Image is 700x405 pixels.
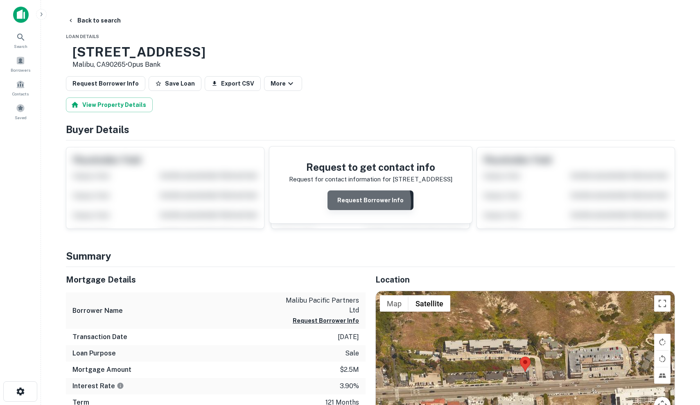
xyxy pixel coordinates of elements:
h4: Summary [66,249,675,263]
button: Rotate map clockwise [654,334,671,350]
button: View Property Details [66,97,153,112]
h6: Loan Purpose [72,348,116,358]
button: Show satellite imagery [409,295,450,312]
h6: Interest Rate [72,381,124,391]
h5: Mortgage Details [66,274,366,286]
button: Tilt map [654,367,671,384]
iframe: Chat Widget [659,339,700,379]
p: malibu pacific partners ltd [285,296,359,315]
h5: Location [375,274,675,286]
span: Borrowers [11,67,30,73]
h3: [STREET_ADDRESS] [72,44,205,60]
button: Back to search [64,13,124,28]
button: Show street map [380,295,409,312]
h6: Mortgage Amount [72,365,131,375]
a: Contacts [2,77,38,99]
button: Request Borrower Info [66,76,145,91]
button: Rotate map counterclockwise [654,351,671,367]
p: [STREET_ADDRESS] [393,174,452,184]
h6: Borrower Name [72,306,123,316]
span: Contacts [12,91,29,97]
h4: Buyer Details [66,122,675,137]
svg: The interest rates displayed on the website are for informational purposes only and may be report... [117,382,124,389]
p: Request for contact information for [289,174,391,184]
button: Request Borrower Info [327,190,413,210]
button: Request Borrower Info [293,316,359,326]
span: Loan Details [66,34,99,39]
span: Saved [15,114,27,121]
button: More [264,76,302,91]
span: Search [14,43,27,50]
a: Opus Bank [128,61,160,68]
p: sale [345,348,359,358]
h4: Request to get contact info [289,160,452,174]
button: Toggle fullscreen view [654,295,671,312]
button: Export CSV [205,76,261,91]
a: Saved [2,100,38,122]
p: Malibu, CA90265 • [72,60,205,70]
h6: Transaction Date [72,332,127,342]
p: $2.5m [340,365,359,375]
p: [DATE] [338,332,359,342]
p: 3.90% [340,381,359,391]
a: Search [2,29,38,51]
button: Save Loan [149,76,201,91]
img: capitalize-icon.png [13,7,29,23]
a: Borrowers [2,53,38,75]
